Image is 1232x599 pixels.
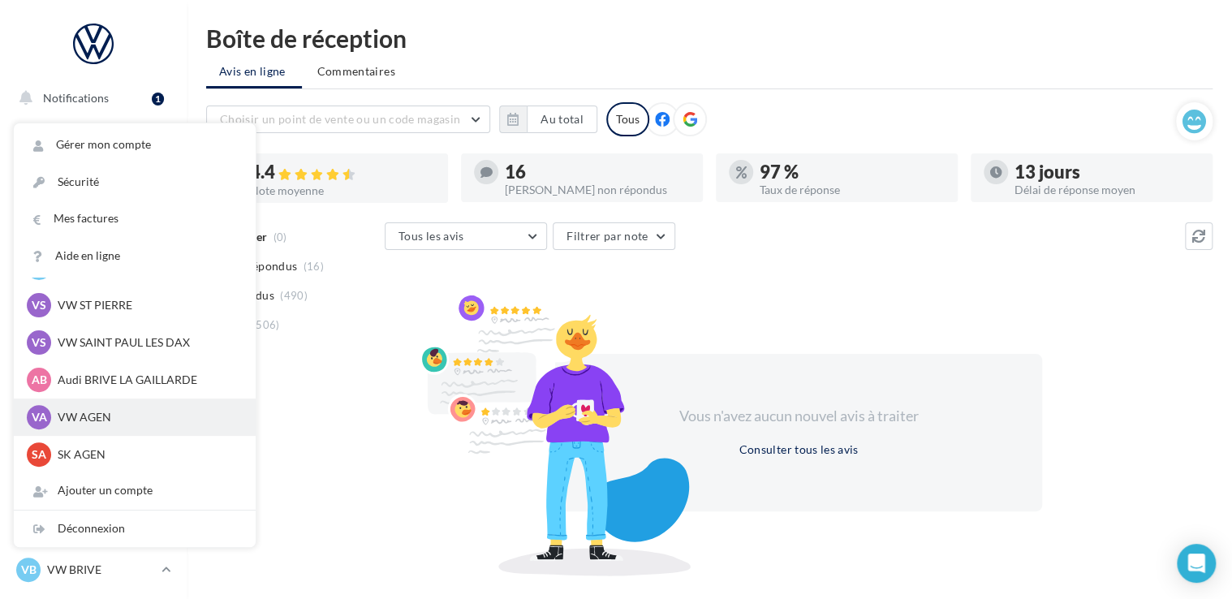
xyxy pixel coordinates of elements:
[1014,163,1200,181] div: 13 jours
[58,409,236,425] p: VW AGEN
[760,163,945,181] div: 97 %
[14,238,256,274] a: Aide en ligne
[10,162,177,196] a: Boîte de réception
[21,562,37,578] span: VB
[58,297,236,313] p: VW ST PIERRE
[505,163,690,181] div: 16
[732,440,864,459] button: Consulter tous les avis
[280,289,308,302] span: (490)
[222,258,297,274] span: Non répondus
[10,81,170,115] button: Notifications 1
[1014,184,1200,196] div: Délai de réponse moyen
[206,106,490,133] button: Choisir un point de vente ou un code magasin
[13,554,174,585] a: VB VW BRIVE
[398,229,464,243] span: Tous les avis
[47,562,155,578] p: VW BRIVE
[659,406,938,427] div: Vous n'avez aucun nouvel avis à traiter
[760,184,945,196] div: Taux de réponse
[206,26,1213,50] div: Boîte de réception
[1177,544,1216,583] div: Open Intercom Messenger
[43,91,109,105] span: Notifications
[250,163,435,182] div: 4.4
[250,185,435,196] div: Note moyenne
[32,372,47,388] span: AB
[220,112,460,126] span: Choisir un point de vente ou un code magasin
[10,122,177,156] a: Opérations
[252,318,280,331] span: (506)
[32,409,47,425] span: VA
[32,446,46,463] span: SA
[499,106,597,133] button: Au total
[10,204,177,238] a: Visibilité en ligne
[58,334,236,351] p: VW SAINT PAUL LES DAX
[505,184,690,196] div: [PERSON_NAME] non répondus
[32,334,46,351] span: VS
[10,325,177,359] a: Médiathèque
[10,244,177,278] a: Campagnes
[32,297,46,313] span: VS
[317,63,395,80] span: Commentaires
[606,102,649,136] div: Tous
[304,260,324,273] span: (16)
[58,372,236,388] p: Audi BRIVE LA GAILLARDE
[14,200,256,237] a: Mes factures
[14,164,256,200] a: Sécurité
[14,472,256,509] div: Ajouter un compte
[58,446,236,463] p: SK AGEN
[10,405,177,453] a: ASSETS PERSONNALISABLES
[152,93,164,106] div: 1
[10,284,177,318] a: Contacts
[527,106,597,133] button: Au total
[14,127,256,163] a: Gérer mon compte
[10,365,177,399] a: Calendrier
[14,511,256,547] div: Déconnexion
[553,222,675,250] button: Filtrer par note
[385,222,547,250] button: Tous les avis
